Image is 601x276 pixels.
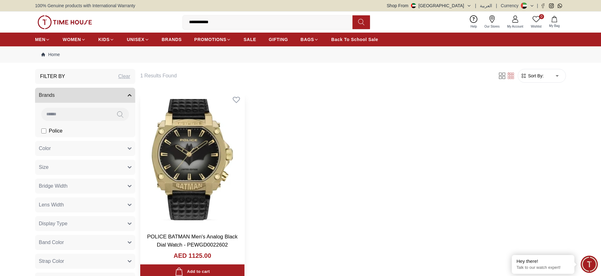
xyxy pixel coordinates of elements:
[516,258,570,264] div: Hey there!
[127,36,144,43] span: UNISEX
[140,91,244,228] img: POLICE BATMAN Men's Analog Black Dial Watch - PEWGD0022602
[549,3,554,8] a: Instagram
[49,127,63,135] span: Police
[98,36,110,43] span: KIDS
[127,34,149,45] a: UNISEX
[41,128,46,133] input: Police
[481,14,503,30] a: Our Stores
[537,3,538,9] span: |
[39,182,68,190] span: Bridge Width
[39,239,64,246] span: Band Color
[581,256,598,273] div: Chat Widget
[35,141,135,156] button: Color
[41,51,60,58] a: Home
[516,265,570,270] p: Talk to our watch expert!
[35,88,135,103] button: Brands
[482,24,502,29] span: Our Stores
[39,91,55,99] span: Brands
[331,34,378,45] a: Back To School Sale
[35,160,135,175] button: Size
[63,34,86,45] a: WOMEN
[35,235,135,250] button: Band Color
[468,24,480,29] span: Help
[244,36,256,43] span: SALE
[39,220,67,227] span: Display Type
[35,46,566,63] nav: Breadcrumb
[35,36,45,43] span: MEN
[175,268,210,276] div: Add to cart
[35,179,135,194] button: Bridge Width
[480,3,492,9] button: العربية
[269,34,288,45] a: GIFTING
[300,36,314,43] span: BAGS
[39,258,64,265] span: Strap Color
[527,14,545,30] a: 0Wishlist
[194,34,231,45] a: PROMOTIONS
[35,254,135,269] button: Strap Color
[39,201,64,209] span: Lens Width
[387,3,471,9] button: Shop From[GEOGRAPHIC_DATA]
[35,3,135,9] span: 100% Genuine products with International Warranty
[475,3,476,9] span: |
[545,15,563,29] button: My Bag
[98,34,114,45] a: KIDS
[331,36,378,43] span: Back To School Sale
[35,216,135,231] button: Display Type
[118,73,130,80] div: Clear
[40,73,65,80] h3: Filter By
[194,36,227,43] span: PROMOTIONS
[528,24,544,29] span: Wishlist
[35,34,50,45] a: MEN
[547,23,562,28] span: My Bag
[467,14,481,30] a: Help
[38,15,92,29] img: ...
[162,36,182,43] span: BRANDS
[521,73,544,79] button: Sort By:
[244,34,256,45] a: SALE
[300,34,319,45] a: BAGS
[63,36,81,43] span: WOMEN
[39,164,49,171] span: Size
[147,234,238,248] a: POLICE BATMAN Men's Analog Black Dial Watch - PEWGD0022602
[496,3,497,9] span: |
[39,145,51,152] span: Color
[140,72,490,80] h6: 1 Results Found
[527,73,544,79] span: Sort By:
[505,24,526,29] span: My Account
[35,197,135,212] button: Lens Width
[411,3,416,8] img: United Arab Emirates
[557,3,562,8] a: Whatsapp
[501,3,521,9] div: Currency
[539,14,544,19] span: 0
[162,34,182,45] a: BRANDS
[173,251,211,260] h4: AED 1125.00
[269,36,288,43] span: GIFTING
[541,3,545,8] a: Facebook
